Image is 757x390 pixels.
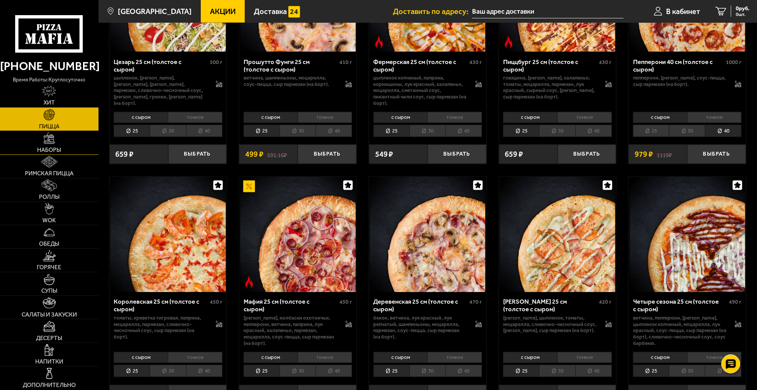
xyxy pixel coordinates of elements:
[576,365,612,377] li: 40
[239,177,356,292] a: АкционныйОстрое блюдоМафия 25 см (толстое с сыром)
[35,359,63,365] span: Напитки
[244,352,298,363] li: с сыром
[374,125,410,137] li: 25
[374,352,428,363] li: с сыром
[244,58,338,73] div: Прошутто Фунги 25 см (толстое с сыром)
[410,365,446,377] li: 30
[374,365,410,377] li: 25
[114,58,208,73] div: Цезарь 25 см (толстое с сыром)
[243,181,255,192] img: Акционный
[633,298,727,313] div: Четыре сезона 25 см (толстое с сыром)
[505,151,523,159] span: 659 ₽
[393,8,472,15] span: Доставить по адресу:
[503,58,597,73] div: Пиццбург 25 см (толстое с сыром)
[687,112,742,123] li: тонкое
[186,125,222,137] li: 40
[280,125,316,137] li: 30
[245,151,263,159] span: 499 ₽
[114,365,150,377] li: 25
[42,218,56,223] span: WOK
[503,112,557,123] li: с сыром
[316,125,352,137] li: 40
[503,315,597,334] p: [PERSON_NAME], цыпленок, томаты, моцарелла, сливочно-чесночный соус, [PERSON_NAME], сыр пармезан ...
[114,112,168,123] li: с сыром
[472,5,624,19] input: Ваш адрес доставки
[110,177,226,292] img: Королевская 25 см (толстое с сыром)
[369,177,486,292] a: Деревенская 25 см (толстое с сыром)
[373,36,385,48] img: Острое блюдо
[633,112,687,123] li: с сыром
[210,299,222,306] span: 450 г
[109,177,227,292] a: Королевская 25 см (толстое с сыром)
[288,6,300,18] img: 15daf4d41897b9f0e9f617042186c801.svg
[557,352,612,363] li: тонкое
[244,112,298,123] li: с сыром
[503,352,557,363] li: с сыром
[499,177,616,292] a: Чикен Ранч 25 см (толстое с сыром)
[44,100,55,106] span: Хит
[25,171,74,176] span: Римская пицца
[186,365,222,377] li: 40
[23,382,76,388] span: Дополнительно
[114,125,150,137] li: 25
[37,147,61,153] span: Наборы
[244,75,338,87] p: ветчина, шампиньоны, моцарелла, соус-пицца, сыр пармезан (на борт).
[243,276,255,288] img: Острое блюдо
[629,177,746,292] a: Четыре сезона 25 см (толстое с сыром)
[370,177,485,292] img: Деревенская 25 см (толстое с сыром)
[503,125,539,137] li: 25
[705,365,741,377] li: 40
[37,265,61,270] span: Горячее
[599,59,612,66] span: 430 г
[280,365,316,377] li: 30
[240,177,356,292] img: Мафия 25 см (толстое с сыром)
[669,365,705,377] li: 30
[114,315,208,340] p: томаты, креветка тигровая, паприка, моцарелла, пармезан, сливочно-чесночный соус, сыр пармезан (н...
[669,125,705,137] li: 30
[22,312,77,318] span: Салаты и закуски
[736,6,749,11] span: 0 руб.
[427,352,482,363] li: тонкое
[168,352,222,363] li: тонкое
[428,145,486,164] button: Выбрать
[118,8,192,15] span: [GEOGRAPHIC_DATA]
[168,145,227,164] button: Выбрать
[736,12,749,17] span: 0 шт.
[557,112,612,123] li: тонкое
[114,352,168,363] li: с сыром
[469,59,482,66] span: 430 г
[210,8,236,15] span: Акции
[339,59,352,66] span: 410 г
[503,75,597,100] p: говядина, [PERSON_NAME], халапеньо, томаты, моцарелла, пармезан, лук красный, сырный соус, [PERSO...
[39,194,59,200] span: Роллы
[298,112,352,123] li: тонкое
[666,8,700,15] span: В кабинет
[726,59,741,66] span: 1000 г
[539,365,575,377] li: 30
[244,365,280,377] li: 25
[635,151,653,159] span: 979 ₽
[687,145,746,164] button: Выбрать
[500,177,615,292] img: Чикен Ранч 25 см (толстое с сыром)
[410,125,446,137] li: 30
[244,315,338,346] p: [PERSON_NAME], колбаски охотничьи, пепперони, ветчина, паприка, лук красный, халапеньо, пармезан,...
[503,365,539,377] li: 25
[469,299,482,306] span: 470 г
[558,145,616,164] button: Выбрать
[115,151,133,159] span: 659 ₽
[687,352,742,363] li: тонкое
[316,365,352,377] li: 40
[375,151,393,159] span: 549 ₽
[114,298,208,313] div: Королевская 25 см (толстое с сыром)
[114,75,208,106] p: цыпленок, [PERSON_NAME], [PERSON_NAME], [PERSON_NAME], пармезан, сливочно-чесночный соус, [PERSON...
[150,365,186,377] li: 30
[267,151,287,159] s: 591.16 ₽
[599,299,612,306] span: 420 г
[244,298,338,313] div: Мафия 25 см (толстое с сыром)
[339,299,352,306] span: 450 г
[633,365,669,377] li: 25
[539,125,575,137] li: 30
[39,124,59,129] span: Пицца
[254,8,287,15] span: Доставка
[168,112,222,123] li: тонкое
